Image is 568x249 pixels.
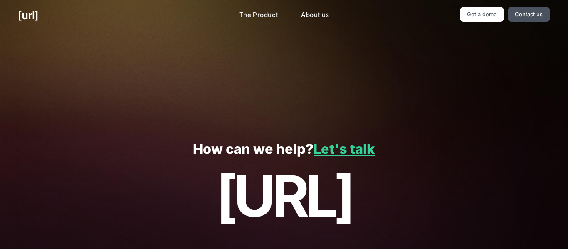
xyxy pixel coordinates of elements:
[232,7,285,23] a: The Product
[508,7,550,22] a: Contact us
[460,7,504,22] a: Get a demo
[294,7,336,23] a: About us
[314,141,375,157] a: Let's talk
[18,142,550,157] p: How can we help?
[18,164,550,228] p: [URL]
[18,7,38,23] a: [URL]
